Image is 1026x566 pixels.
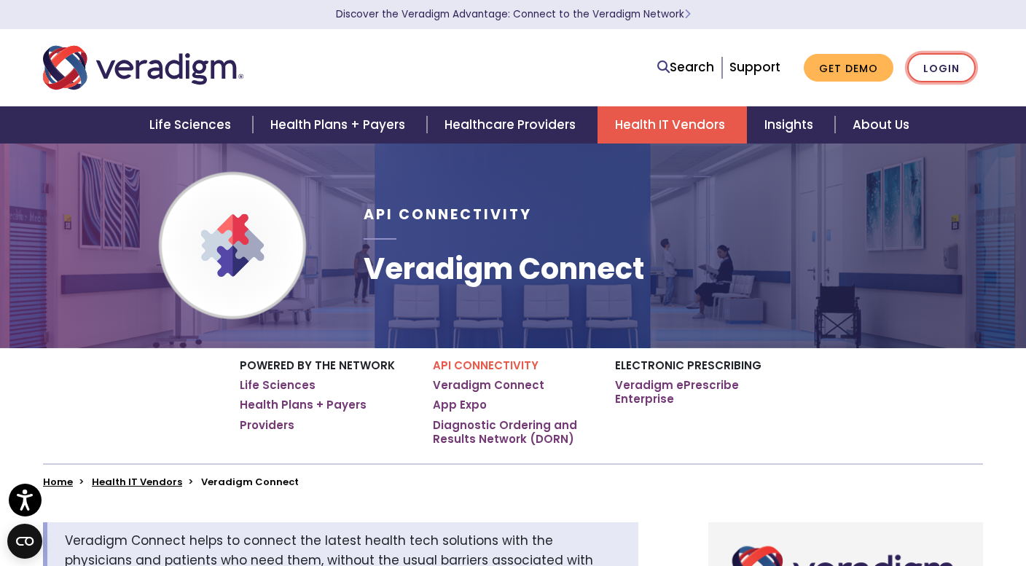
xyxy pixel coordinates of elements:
[615,378,786,406] a: Veradigm ePrescribe Enterprise
[729,58,780,76] a: Support
[43,44,243,92] img: Veradigm logo
[43,475,73,489] a: Home
[364,251,644,286] h1: Veradigm Connect
[364,205,532,224] span: API Connectivity
[684,7,691,21] span: Learn More
[907,53,976,83] a: Login
[433,418,593,447] a: Diagnostic Ordering and Results Network (DORN)
[804,54,893,82] a: Get Demo
[433,378,544,393] a: Veradigm Connect
[240,398,367,412] a: Health Plans + Payers
[240,378,316,393] a: Life Sciences
[433,398,487,412] a: App Expo
[336,7,691,21] a: Discover the Veradigm Advantage: Connect to the Veradigm NetworkLearn More
[253,106,427,144] a: Health Plans + Payers
[427,106,598,144] a: Healthcare Providers
[835,106,927,144] a: About Us
[132,106,253,144] a: Life Sciences
[746,461,1009,549] iframe: Drift Chat Widget
[747,106,835,144] a: Insights
[598,106,747,144] a: Health IT Vendors
[657,58,714,77] a: Search
[240,418,294,433] a: Providers
[92,475,182,489] a: Health IT Vendors
[7,524,42,559] button: Open CMP widget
